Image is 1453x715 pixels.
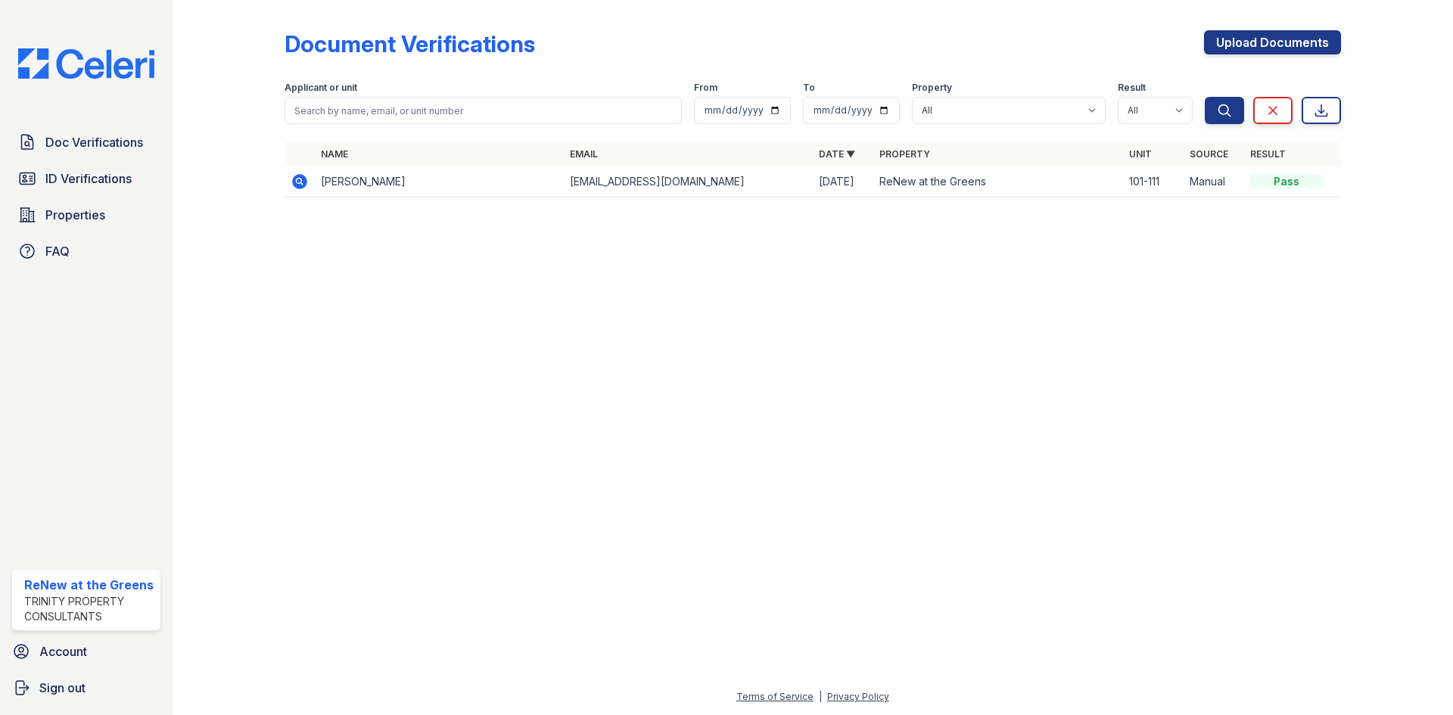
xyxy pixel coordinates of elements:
a: Upload Documents [1204,30,1341,54]
td: Manual [1184,166,1244,197]
div: ReNew at the Greens [24,576,154,594]
td: ReNew at the Greens [873,166,1122,197]
a: ID Verifications [12,163,160,194]
label: To [803,82,815,94]
a: Terms of Service [736,691,814,702]
td: [PERSON_NAME] [315,166,564,197]
label: Applicant or unit [285,82,357,94]
a: Source [1190,148,1228,160]
a: Doc Verifications [12,127,160,157]
a: Privacy Policy [827,691,889,702]
div: Trinity Property Consultants [24,594,154,624]
a: Result [1250,148,1286,160]
a: FAQ [12,236,160,266]
label: Result [1118,82,1146,94]
td: [DATE] [813,166,873,197]
span: Properties [45,206,105,224]
a: Account [6,636,166,667]
a: Unit [1129,148,1152,160]
div: Pass [1250,174,1323,189]
a: Date ▼ [819,148,855,160]
label: From [694,82,717,94]
td: [EMAIL_ADDRESS][DOMAIN_NAME] [564,166,813,197]
a: Property [879,148,930,160]
label: Property [912,82,952,94]
span: FAQ [45,242,70,260]
a: Sign out [6,673,166,703]
span: Account [39,642,87,661]
a: Email [570,148,598,160]
div: | [819,691,822,702]
span: Doc Verifications [45,133,143,151]
td: 101-111 [1123,166,1184,197]
div: Document Verifications [285,30,535,58]
a: Name [321,148,348,160]
span: ID Verifications [45,169,132,188]
a: Properties [12,200,160,230]
input: Search by name, email, or unit number [285,97,682,124]
span: Sign out [39,679,86,697]
img: CE_Logo_Blue-a8612792a0a2168367f1c8372b55b34899dd931a85d93a1a3d3e32e68fde9ad4.png [6,48,166,79]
